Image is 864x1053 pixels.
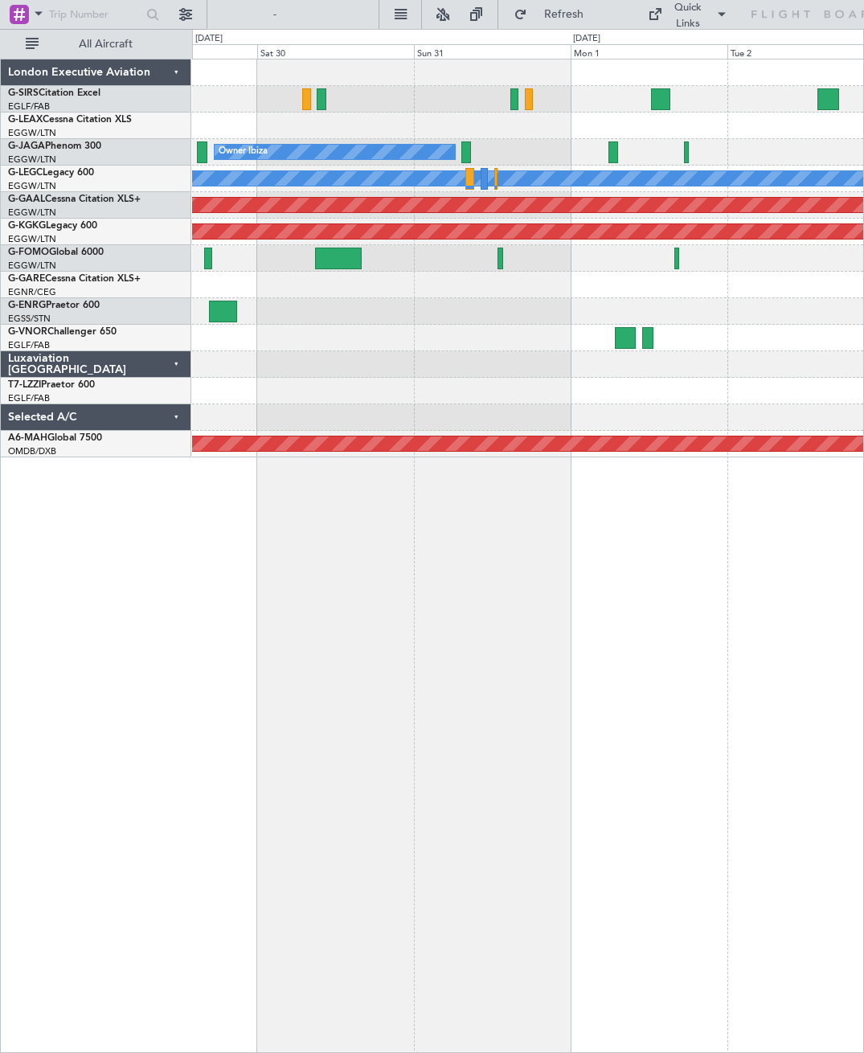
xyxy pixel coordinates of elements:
a: EGGW/LTN [8,207,56,219]
a: EGNR/CEG [8,286,56,298]
span: G-SIRS [8,88,39,98]
span: All Aircraft [42,39,170,50]
a: G-GARECessna Citation XLS+ [8,274,141,284]
a: G-JAGAPhenom 300 [8,141,101,151]
a: EGSS/STN [8,313,51,325]
button: All Aircraft [18,31,174,57]
a: EGGW/LTN [8,154,56,166]
a: EGGW/LTN [8,233,56,245]
div: [DATE] [573,32,600,46]
a: G-SIRSCitation Excel [8,88,100,98]
span: G-GARE [8,274,45,284]
span: G-GAAL [8,195,45,204]
a: G-KGKGLegacy 600 [8,221,97,231]
span: G-VNOR [8,327,47,337]
a: EGGW/LTN [8,180,56,192]
div: Sun 31 [414,44,571,59]
a: G-ENRGPraetor 600 [8,301,100,310]
a: G-LEAXCessna Citation XLS [8,115,132,125]
a: EGGW/LTN [8,260,56,272]
a: G-VNORChallenger 650 [8,327,117,337]
button: Refresh [506,2,603,27]
a: G-GAALCessna Citation XLS+ [8,195,141,204]
span: T7-LZZI [8,380,41,390]
a: EGLF/FAB [8,392,50,404]
a: OMDB/DXB [8,445,56,457]
a: T7-LZZIPraetor 600 [8,380,95,390]
span: G-ENRG [8,301,46,310]
span: A6-MAH [8,433,47,443]
a: G-LEGCLegacy 600 [8,168,94,178]
div: Mon 1 [571,44,727,59]
div: Owner Ibiza [219,140,268,164]
a: EGLF/FAB [8,100,50,113]
div: [DATE] [195,32,223,46]
button: Quick Links [640,2,736,27]
input: Trip Number [49,2,141,27]
a: G-FOMOGlobal 6000 [8,248,104,257]
span: G-KGKG [8,221,46,231]
span: G-FOMO [8,248,49,257]
div: Sat 30 [257,44,414,59]
a: A6-MAHGlobal 7500 [8,433,102,443]
span: G-JAGA [8,141,45,151]
span: G-LEGC [8,168,43,178]
a: EGLF/FAB [8,339,50,351]
span: G-LEAX [8,115,43,125]
a: EGGW/LTN [8,127,56,139]
span: Refresh [530,9,598,20]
